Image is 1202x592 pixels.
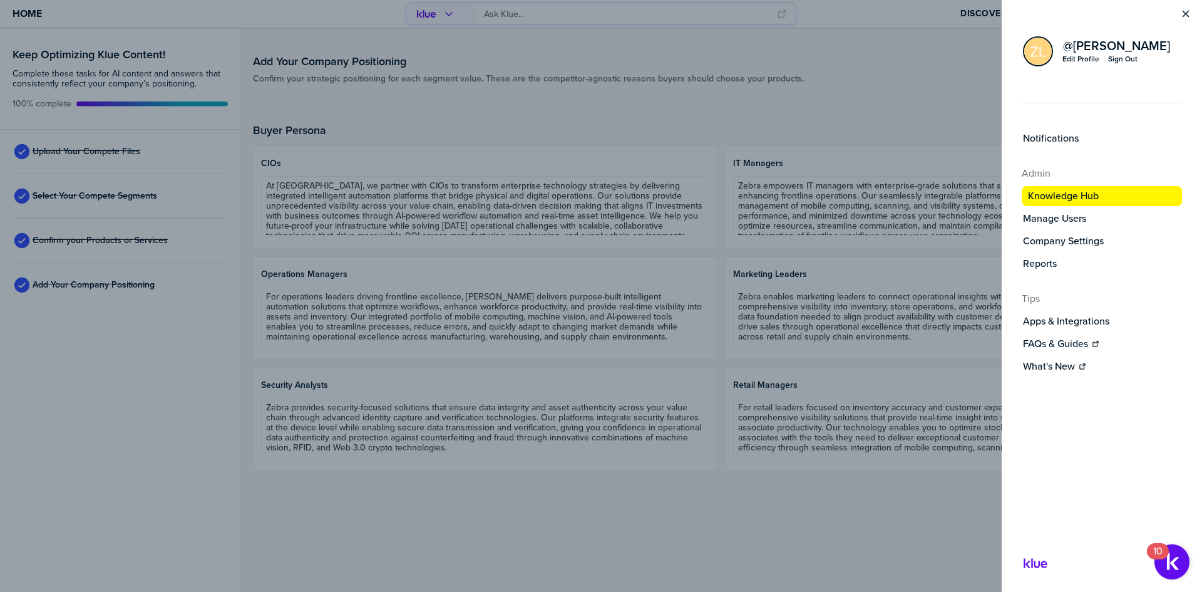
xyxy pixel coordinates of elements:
div: Edit Profile [1062,54,1099,64]
a: Manage Users [1022,211,1182,226]
label: Manage Users [1023,212,1086,225]
div: 10 [1153,551,1163,568]
button: Apps & Integrations [1022,314,1182,329]
h4: Admin [1022,166,1182,181]
a: Notifications [1022,131,1182,146]
a: FAQs & Guides [1022,336,1182,351]
label: What's New [1023,360,1075,373]
label: FAQs & Guides [1023,338,1088,350]
button: Knowledge Hub [1022,186,1182,206]
div: Zev Lewis [1023,36,1053,66]
span: @ [PERSON_NAME] [1063,39,1170,52]
a: @[PERSON_NAME] [1062,38,1171,53]
label: Apps & Integrations [1023,315,1109,328]
button: Close Menu [1179,8,1192,20]
div: Sign Out [1108,54,1138,64]
button: Open Resource Center, 10 new notifications [1154,544,1189,579]
button: Reports [1022,256,1182,271]
a: Company Settings [1022,234,1182,249]
a: Edit Profile [1062,53,1100,65]
a: What's New [1022,359,1182,374]
label: Knowledge Hub [1028,190,1099,202]
button: Sign Out [1107,53,1138,65]
h4: Tips [1022,291,1182,306]
label: Notifications [1023,132,1079,145]
img: da13526ef7e7ede2cf28389470c3c61c-sml.png [1024,38,1052,65]
label: Company Settings [1023,235,1104,247]
label: Reports [1023,257,1057,270]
